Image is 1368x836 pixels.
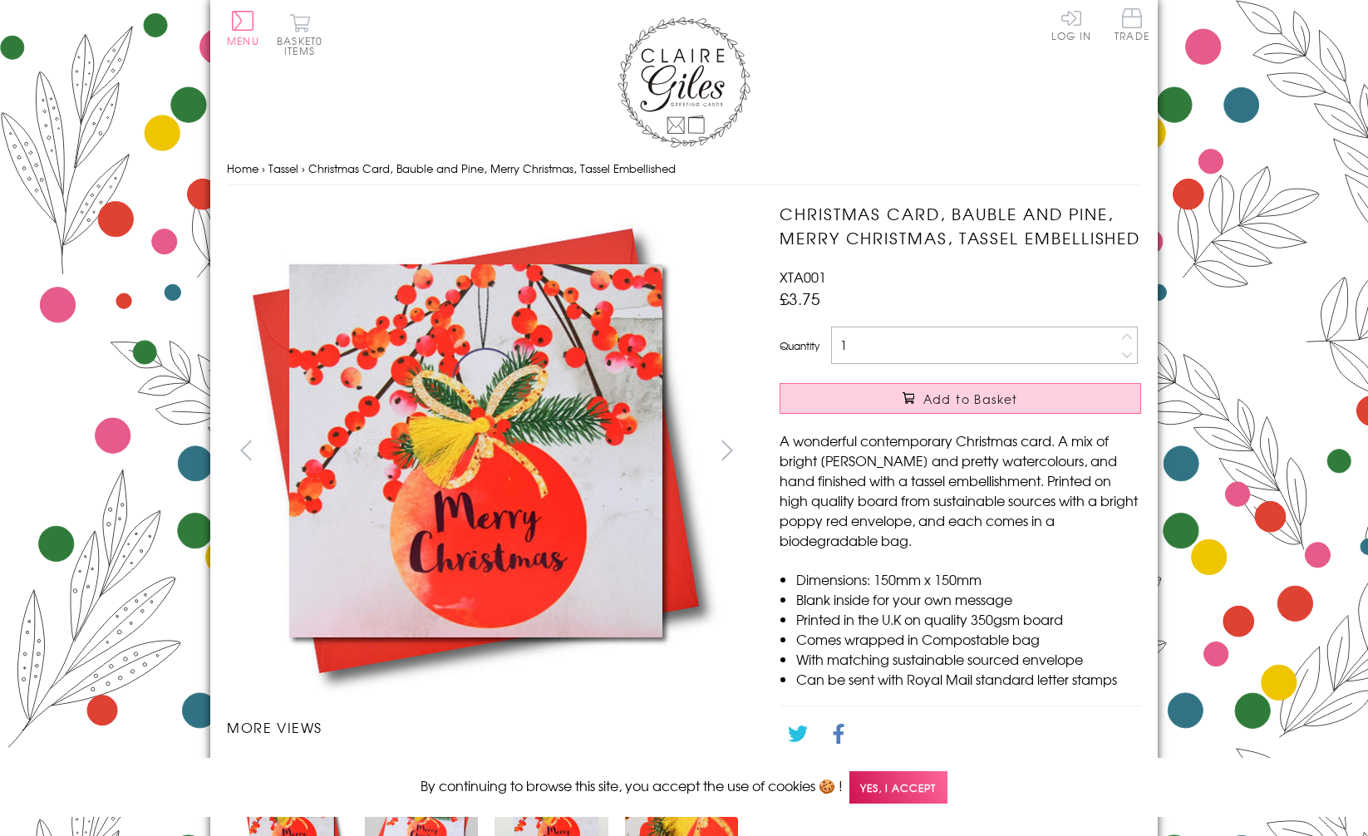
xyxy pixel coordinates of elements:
[618,17,750,148] img: Claire Giles Greetings Cards
[746,202,1245,701] img: Christmas Card, Bauble and Pine, Merry Christmas, Tassel Embellished
[849,771,947,804] span: Yes, I accept
[1115,8,1149,41] span: Trade
[227,202,726,700] img: Christmas Card, Bauble and Pine, Merry Christmas, Tassel Embellished
[780,287,820,310] span: £3.75
[796,569,1141,589] li: Dimensions: 150mm x 150mm
[227,717,746,737] h3: More views
[709,431,746,469] button: next
[780,430,1141,550] p: A wonderful contemporary Christmas card. A mix of bright [PERSON_NAME] and pretty watercolours, a...
[796,589,1141,609] li: Blank inside for your own message
[923,391,1018,407] span: Add to Basket
[796,609,1141,629] li: Printed in the U.K on quality 350gsm board
[262,160,265,176] span: ›
[780,338,819,353] label: Quantity
[796,649,1141,669] li: With matching sustainable sourced envelope
[277,13,322,56] button: Basket0 items
[227,152,1141,186] nav: breadcrumbs
[780,383,1141,414] button: Add to Basket
[308,160,676,176] span: Christmas Card, Bauble and Pine, Merry Christmas, Tassel Embellished
[227,33,259,48] span: Menu
[796,669,1141,689] li: Can be sent with Royal Mail standard letter stamps
[780,202,1141,250] h1: Christmas Card, Bauble and Pine, Merry Christmas, Tassel Embellished
[1115,8,1149,44] a: Trade
[1051,8,1091,41] a: Log In
[796,629,1141,649] li: Comes wrapped in Compostable bag
[302,160,305,176] span: ›
[227,11,259,46] button: Menu
[227,431,264,469] button: prev
[780,267,826,287] span: XTA001
[268,160,298,176] a: Tassel
[284,33,322,58] span: 0 items
[227,160,258,176] a: Home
